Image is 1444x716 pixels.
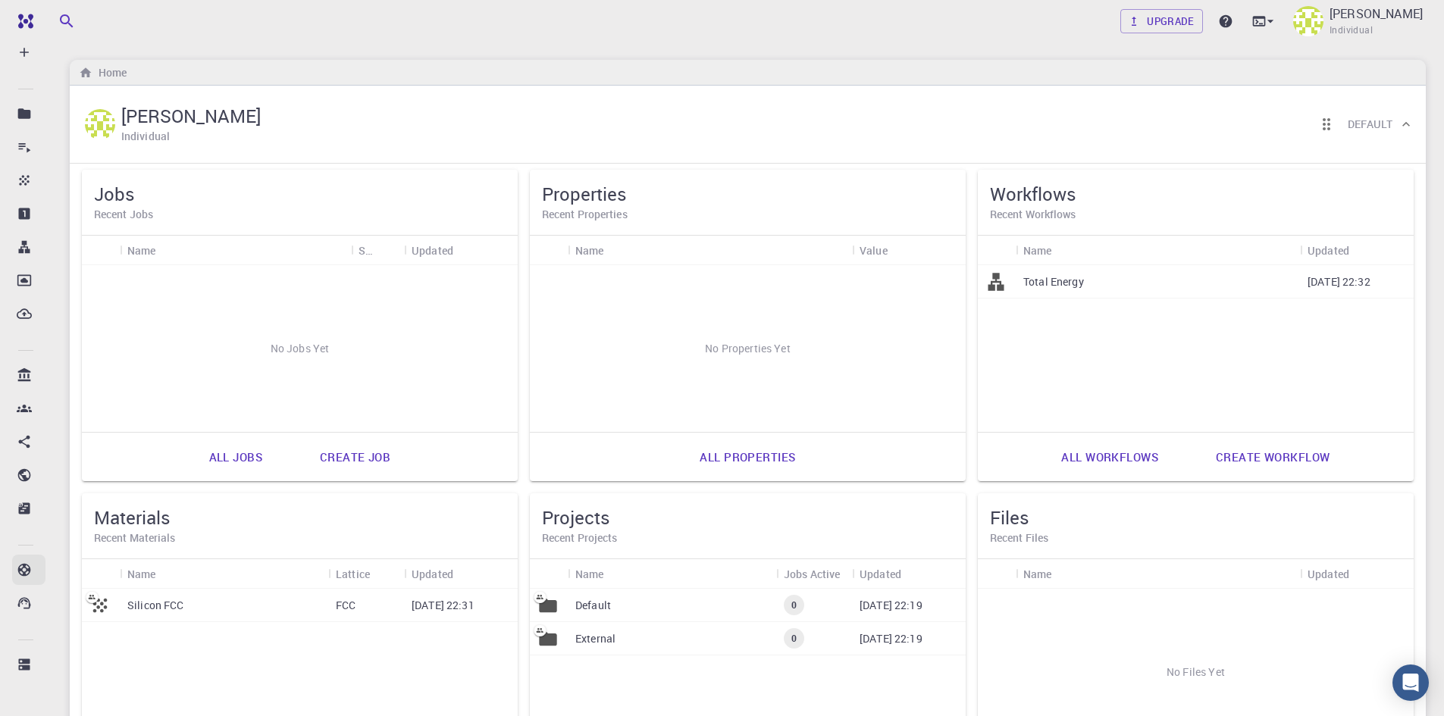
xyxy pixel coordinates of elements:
[1330,23,1373,38] span: Individual
[1300,236,1414,265] div: Updated
[852,236,966,265] div: Value
[127,598,184,613] p: Silicon FCC
[888,238,912,262] button: Sort
[575,559,604,589] div: Name
[990,530,1402,546] h6: Recent Files
[1308,236,1349,265] div: Updated
[1330,5,1423,23] p: [PERSON_NAME]
[1023,274,1084,289] p: Total Energy
[990,206,1402,223] h6: Recent Workflows
[372,238,396,262] button: Sort
[370,561,394,586] button: Sort
[852,559,966,589] div: Updated
[542,182,954,206] h5: Properties
[1045,439,1175,475] a: All workflows
[27,11,108,24] span: Υποστήριξη
[127,559,156,589] div: Name
[156,238,180,262] button: Sort
[575,598,611,613] p: Default
[1308,559,1349,589] div: Updated
[901,561,926,586] button: Sort
[575,631,616,646] p: External
[1016,559,1300,589] div: Name
[604,561,628,586] button: Sort
[530,265,966,432] div: No Properties Yet
[1308,274,1370,289] p: [DATE] 22:32
[94,530,506,546] h6: Recent Materials
[412,598,475,613] p: [DATE] 22:31
[82,236,120,265] div: Icon
[336,559,370,589] div: Lattice
[860,559,901,589] div: Updated
[542,206,954,223] h6: Recent Properties
[94,206,506,223] h6: Recent Jobs
[127,236,156,265] div: Name
[1311,109,1342,139] button: Reorder cards
[351,236,404,265] div: Status
[542,530,954,546] h6: Recent Projects
[404,559,518,589] div: Updated
[785,599,803,611] span: 0
[92,64,127,81] h6: Home
[1348,116,1392,133] h6: Default
[404,236,518,265] div: Updated
[412,236,453,265] div: Updated
[568,559,776,589] div: Name
[604,238,628,262] button: Sort
[1016,236,1300,265] div: Name
[860,631,922,646] p: [DATE] 22:19
[121,128,170,145] h6: Individual
[990,182,1402,206] h5: Workflows
[82,265,518,432] div: No Jobs Yet
[453,561,478,586] button: Sort
[860,598,922,613] p: [DATE] 22:19
[1052,561,1076,586] button: Sort
[785,632,803,645] span: 0
[978,236,1016,265] div: Icon
[568,236,852,265] div: Name
[683,439,812,475] a: All properties
[1199,439,1346,475] a: Create workflow
[12,14,33,29] img: logo
[1023,236,1052,265] div: Name
[1052,238,1076,262] button: Sort
[1349,238,1374,262] button: Sort
[1293,6,1323,36] img: ARISTOTEL BORO
[328,559,404,589] div: Lattice
[1023,559,1052,589] div: Name
[776,559,852,589] div: Jobs Active
[303,439,407,475] a: Create job
[542,505,954,530] h5: Projects
[1300,559,1414,589] div: Updated
[76,64,130,81] nav: breadcrumb
[120,559,328,589] div: Name
[530,236,568,265] div: Icon
[85,109,115,139] img: ARISTOTEL BORO
[1120,9,1203,33] a: Upgrade
[978,559,1016,589] div: Icon
[575,236,604,265] div: Name
[70,86,1426,164] div: ARISTOTEL BORO[PERSON_NAME]IndividualReorder cardsDefault
[359,236,372,265] div: Status
[860,236,888,265] div: Value
[1349,561,1374,586] button: Sort
[121,104,261,128] h5: [PERSON_NAME]
[412,559,453,589] div: Updated
[784,559,841,589] div: Jobs Active
[530,559,568,589] div: Icon
[120,236,351,265] div: Name
[1392,664,1429,701] div: Open Intercom Messenger
[156,561,180,586] button: Sort
[94,505,506,530] h5: Materials
[82,559,120,589] div: Icon
[193,439,279,475] a: All jobs
[336,598,356,613] p: FCC
[990,505,1402,530] h5: Files
[453,238,478,262] button: Sort
[94,182,506,206] h5: Jobs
